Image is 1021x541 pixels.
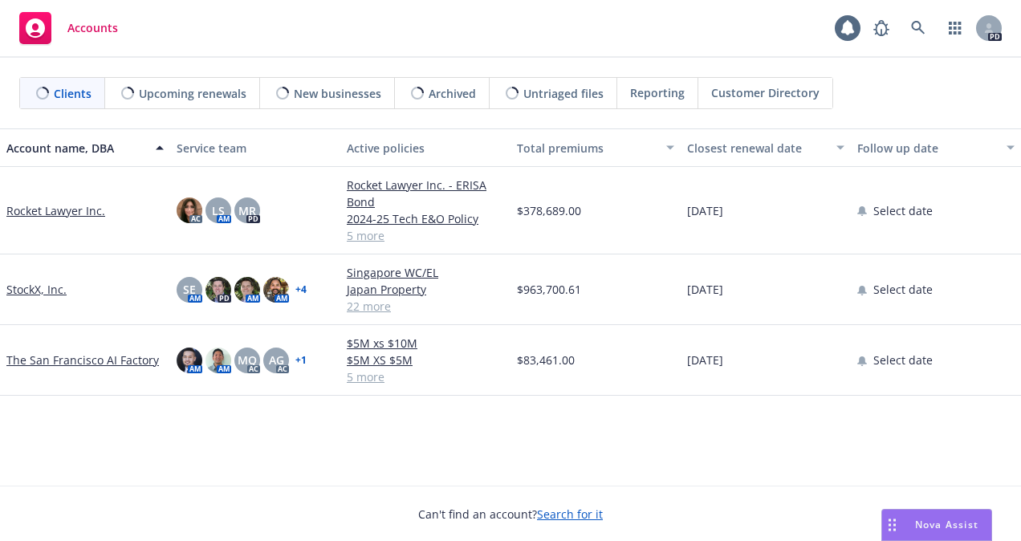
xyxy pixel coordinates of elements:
[295,356,307,365] a: + 1
[347,140,504,157] div: Active policies
[630,84,685,101] span: Reporting
[6,140,146,157] div: Account name, DBA
[347,177,504,210] a: Rocket Lawyer Inc. - ERISA Bond
[347,335,504,352] a: $5M xs $10M
[687,352,723,368] span: [DATE]
[269,352,284,368] span: AG
[429,85,476,102] span: Archived
[711,84,820,101] span: Customer Directory
[517,281,581,298] span: $963,700.61
[170,128,340,167] button: Service team
[687,202,723,219] span: [DATE]
[347,298,504,315] a: 22 more
[340,128,510,167] button: Active policies
[347,352,504,368] a: $5M XS $5M
[873,202,933,219] span: Select date
[13,6,124,51] a: Accounts
[238,352,257,368] span: MQ
[295,285,307,295] a: + 4
[347,264,504,281] a: Singapore WC/EL
[177,140,334,157] div: Service team
[67,22,118,35] span: Accounts
[212,202,225,219] span: LS
[177,197,202,223] img: photo
[347,210,504,227] a: 2024-25 Tech E&O Policy
[902,12,934,44] a: Search
[139,85,246,102] span: Upcoming renewals
[881,509,992,541] button: Nova Assist
[681,128,851,167] button: Closest renewal date
[523,85,604,102] span: Untriaged files
[851,128,1021,167] button: Follow up date
[873,281,933,298] span: Select date
[238,202,256,219] span: MR
[857,140,997,157] div: Follow up date
[6,202,105,219] a: Rocket Lawyer Inc.
[687,281,723,298] span: [DATE]
[347,368,504,385] a: 5 more
[687,140,827,157] div: Closest renewal date
[537,506,603,522] a: Search for it
[517,202,581,219] span: $378,689.00
[54,85,92,102] span: Clients
[294,85,381,102] span: New businesses
[6,352,159,368] a: The San Francisco AI Factory
[177,348,202,373] img: photo
[882,510,902,540] div: Drag to move
[347,281,504,298] a: Japan Property
[347,227,504,244] a: 5 more
[183,281,196,298] span: SE
[6,281,67,298] a: StockX, Inc.
[873,352,933,368] span: Select date
[418,506,603,523] span: Can't find an account?
[939,12,971,44] a: Switch app
[234,277,260,303] img: photo
[915,518,978,531] span: Nova Assist
[517,140,657,157] div: Total premiums
[205,348,231,373] img: photo
[510,128,681,167] button: Total premiums
[517,352,575,368] span: $83,461.00
[865,12,897,44] a: Report a Bug
[205,277,231,303] img: photo
[263,277,289,303] img: photo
